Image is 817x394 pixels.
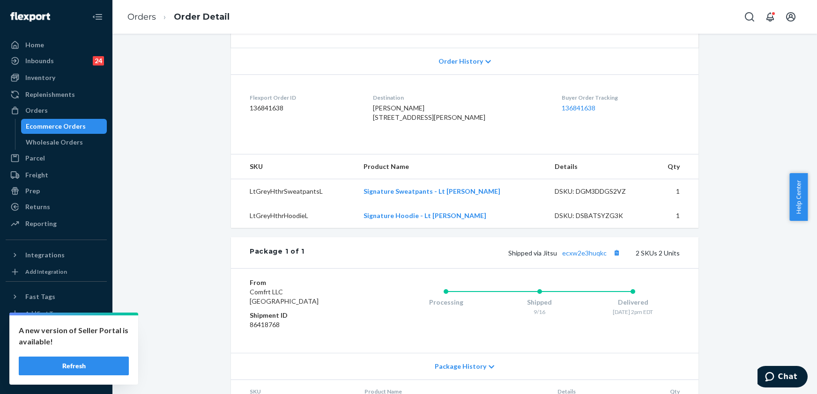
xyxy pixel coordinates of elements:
a: Settings [6,323,107,338]
a: Replenishments [6,87,107,102]
dt: From [250,278,362,287]
span: Shipped via Jitsu [508,249,623,257]
a: Prep [6,183,107,198]
dt: Destination [373,94,547,102]
div: Inbounds [25,56,54,66]
div: 9/16 [493,308,587,316]
div: DSKU: DSBATSYZG3K [555,211,643,220]
ol: breadcrumbs [120,3,237,31]
div: 2 SKUs 2 Units [305,247,680,259]
div: Fast Tags [25,292,55,301]
th: SKU [231,154,356,179]
button: Copy tracking number [610,247,623,259]
iframe: Opens a widget where you can chat to one of our agents [758,366,808,389]
th: Product Name [356,154,547,179]
div: Parcel [25,153,45,163]
div: Add Fast Tag [25,309,59,317]
a: Ecommerce Orders [21,119,107,134]
a: Help Center [6,355,107,370]
a: Inventory [6,70,107,85]
td: 1 [650,204,698,228]
a: Orders [127,12,156,22]
button: Give Feedback [6,371,107,386]
td: LtGreyHthrHoodieL [231,204,356,228]
a: Inbounds24 [6,53,107,68]
span: [PERSON_NAME] [STREET_ADDRESS][PERSON_NAME] [373,104,485,121]
span: Order History [438,57,483,66]
div: Delivered [586,298,680,307]
a: Add Fast Tag [6,308,107,319]
div: DSKU: DGM3DDGS2VZ [555,187,643,196]
a: Parcel [6,151,107,166]
a: Freight [6,168,107,182]
button: Talk to Support [6,339,107,354]
th: Details [547,154,650,179]
dt: Flexport Order ID [250,94,358,102]
div: Add Integration [25,268,67,276]
p: A new version of Seller Portal is available! [19,325,129,347]
button: Help Center [789,173,808,221]
dd: 136841638 [250,103,358,113]
div: Returns [25,202,50,212]
a: 136841638 [562,104,595,112]
div: Processing [399,298,493,307]
div: Integrations [25,250,65,260]
a: Wholesale Orders [21,135,107,150]
a: Returns [6,199,107,214]
div: Replenishments [25,90,75,99]
div: Package 1 of 1 [250,247,305,259]
a: Add Integration [6,266,107,277]
td: 1 [650,179,698,204]
a: Reporting [6,216,107,231]
a: Signature Hoodie - Lt [PERSON_NAME] [364,212,486,219]
span: Comfrt LLC [GEOGRAPHIC_DATA] [250,288,319,305]
div: [DATE] 2pm EDT [586,308,680,316]
button: Open Search Box [740,7,759,26]
a: Order Detail [174,12,230,22]
div: Inventory [25,73,55,82]
img: Flexport logo [10,12,50,22]
a: ecxw2e3huqkc [562,249,607,257]
div: Reporting [25,219,57,228]
div: Freight [25,170,48,180]
button: Fast Tags [6,289,107,304]
dt: Shipment ID [250,311,362,320]
div: Prep [25,186,40,196]
div: 24 [93,56,104,66]
div: Ecommerce Orders [26,122,86,131]
a: Orders [6,103,107,118]
th: Qty [650,154,698,179]
div: Shipped [493,298,587,307]
a: Signature Sweatpants - Lt [PERSON_NAME] [364,187,500,195]
div: Orders [25,106,48,115]
button: Open notifications [761,7,780,26]
a: Home [6,37,107,52]
button: Close Navigation [88,7,107,26]
button: Refresh [19,357,129,375]
button: Integrations [6,248,107,263]
dd: 86418768 [250,320,362,329]
div: Wholesale Orders [26,138,83,147]
td: LtGreyHthrSweatpantsL [231,179,356,204]
dt: Buyer Order Tracking [562,94,680,102]
span: Package History [435,362,486,371]
button: Open account menu [781,7,800,26]
div: Home [25,40,44,50]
